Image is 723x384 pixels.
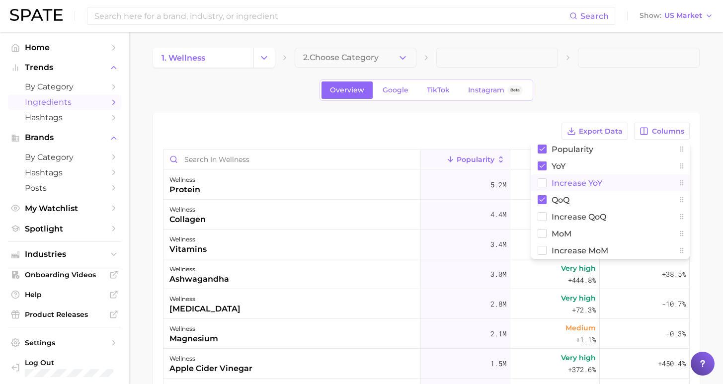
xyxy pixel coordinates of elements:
div: wellness [169,204,206,216]
a: Overview [321,81,373,99]
span: Instagram [468,86,504,94]
a: My Watchlist [8,201,121,216]
span: My Watchlist [25,204,104,213]
a: Ingredients [8,94,121,110]
a: Spotlight [8,221,121,236]
span: 4.4m [490,209,506,221]
button: ShowUS Market [637,9,716,22]
a: Product Releases [8,307,121,322]
span: Very high [561,352,596,364]
span: Hashtags [25,168,104,177]
span: 2.1m [490,328,506,340]
span: Industries [25,250,104,259]
div: wellness [169,263,229,275]
a: Home [8,40,121,55]
button: wellnessmagnesium2.1mMedium+1.1%-0.3% [163,319,689,349]
span: Google [383,86,408,94]
span: 2. Choose Category [303,53,379,62]
div: protein [169,184,200,196]
button: Columns [634,123,689,140]
span: Export Data [579,127,623,136]
a: Help [8,287,121,302]
button: Trends [8,60,121,75]
span: TikTok [427,86,450,94]
span: US Market [664,13,702,18]
span: Beta [510,86,520,94]
a: TikTok [418,81,458,99]
span: 5.2m [490,179,506,191]
span: Increase YoY [552,179,602,187]
a: 1. wellness [153,48,253,68]
span: +372.6% [568,364,596,376]
span: Increase QoQ [552,213,606,221]
span: QoQ [552,196,569,204]
a: Hashtags [8,165,121,180]
button: 2.Choose Category [295,48,416,68]
span: +444.8% [568,274,596,286]
a: Google [374,81,417,99]
span: +1.1% [576,334,596,346]
span: MoM [552,230,571,238]
span: Show [640,13,661,18]
button: wellnesscollagen4.4mLow-24.2%+3.2% [163,200,689,230]
span: Overview [330,86,364,94]
span: +72.3% [572,304,596,316]
span: Very high [561,262,596,274]
input: Search in wellness [163,150,420,169]
span: Columns [652,127,684,136]
span: Product Releases [25,310,104,319]
button: wellnessprotein5.2mMedium+11.2%-23.2% [163,170,689,200]
span: -10.7% [662,298,686,310]
div: wellness [169,233,207,245]
button: Industries [8,247,121,262]
span: by Category [25,82,104,91]
span: -0.3% [666,328,686,340]
span: Brands [25,133,104,142]
span: by Category [25,153,104,162]
span: 1. wellness [161,53,205,63]
span: 1.5m [490,358,506,370]
div: [MEDICAL_DATA] [169,303,241,315]
div: vitamins [169,243,207,255]
img: SPATE [10,9,63,21]
div: wellness [169,323,218,335]
span: Settings [25,338,104,347]
span: 3.4m [490,238,506,250]
span: Popularity [552,145,593,154]
button: wellness[MEDICAL_DATA]2.8mVery high+72.3%-10.7% [163,289,689,319]
span: Log Out [25,358,113,367]
a: by Category [8,79,121,94]
a: Settings [8,335,121,350]
div: magnesium [169,333,218,345]
span: Search [580,11,609,21]
span: Spotlight [25,224,104,233]
a: InstagramBeta [460,81,531,99]
span: Very high [561,292,596,304]
div: wellness [169,293,241,305]
span: Trends [25,63,104,72]
span: Medium [565,322,596,334]
span: Onboarding Videos [25,270,104,279]
input: Search here for a brand, industry, or ingredient [93,7,569,24]
span: YoY [552,162,565,170]
span: Home [25,43,104,52]
button: wellnessvitamins3.4mMedium+10.5%-7.2% [163,230,689,259]
div: wellness [169,174,200,186]
span: Posts [25,183,104,193]
div: Columns [531,141,690,259]
button: Popularity [421,150,510,169]
span: Ingredients [25,97,104,107]
div: apple cider vinegar [169,363,252,375]
button: Export Data [562,123,628,140]
span: Popularity [457,155,494,163]
div: collagen [169,214,206,226]
button: wellnessashwagandha3.0mVery high+444.8%+38.5% [163,259,689,289]
span: Hashtags [25,113,104,122]
button: Change Category [253,48,275,68]
button: Brands [8,130,121,145]
span: +38.5% [662,268,686,280]
a: Hashtags [8,110,121,125]
div: ashwagandha [169,273,229,285]
a: Onboarding Videos [8,267,121,282]
span: 3.0m [490,268,506,280]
